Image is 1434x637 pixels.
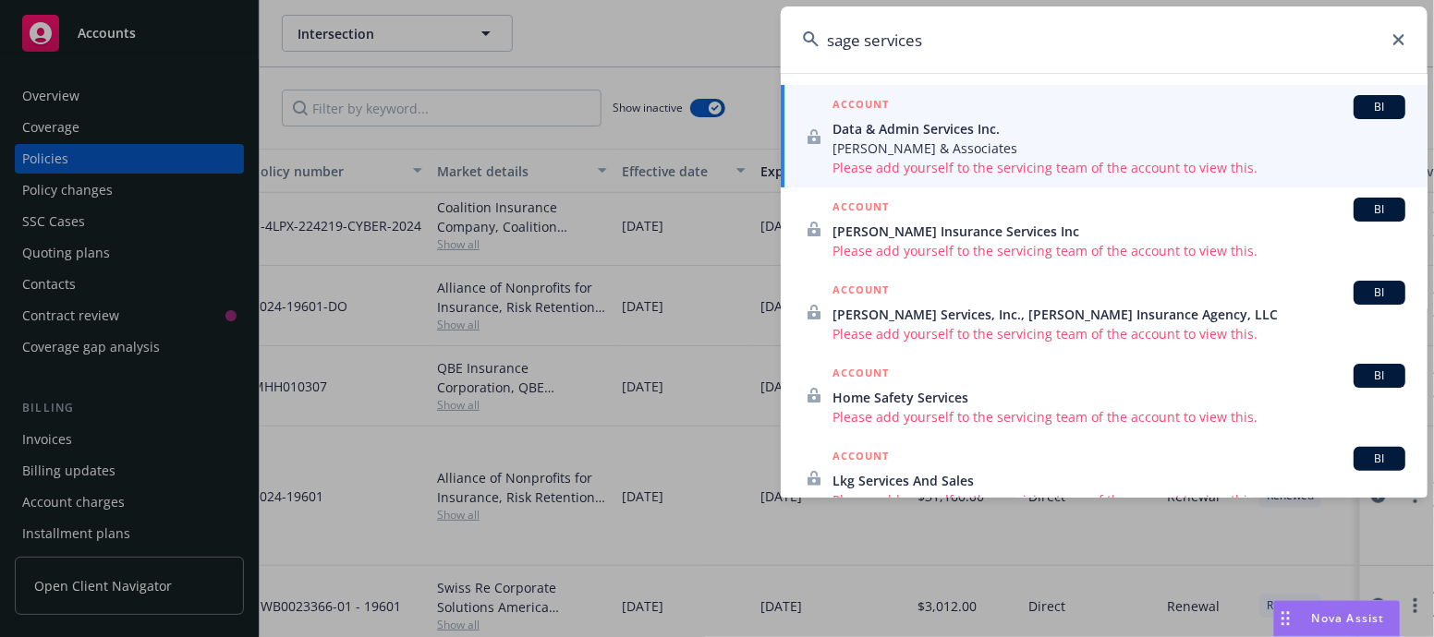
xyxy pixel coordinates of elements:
[1361,99,1398,115] span: BI
[832,447,889,469] h5: ACCOUNT
[832,305,1405,324] span: [PERSON_NAME] Services, Inc., [PERSON_NAME] Insurance Agency, LLC
[781,270,1428,354] a: ACCOUNTBI[PERSON_NAME] Services, Inc., [PERSON_NAME] Insurance Agency, LLCPlease add yourself to ...
[832,324,1405,343] span: Please add yourself to the servicing team of the account to view this.
[781,6,1428,73] input: Search...
[832,364,889,386] h5: ACCOUNT
[832,388,1405,407] span: Home Safety Services
[832,407,1405,427] span: Please add yourself to the servicing team of the account to view this.
[832,119,1405,138] span: Data & Admin Services Inc.
[1312,610,1385,626] span: Nova Assist
[832,198,889,220] h5: ACCOUNT
[832,281,889,303] h5: ACCOUNT
[832,95,889,117] h5: ACCOUNT
[781,187,1428,270] a: ACCOUNTBI[PERSON_NAME] Insurance Services IncPlease add yourself to the servicing team of the acc...
[832,138,1405,158] span: [PERSON_NAME] & Associates
[1361,367,1398,384] span: BI
[1361,201,1398,218] span: BI
[1361,451,1398,467] span: BI
[781,354,1428,437] a: ACCOUNTBIHome Safety ServicesPlease add yourself to the servicing team of the account to view this.
[832,490,1405,510] span: Please add yourself to the servicing team of the account to view this.
[832,158,1405,177] span: Please add yourself to the servicing team of the account to view this.
[1361,284,1398,301] span: BI
[1274,601,1297,636] div: Drag to move
[832,241,1405,260] span: Please add yourself to the servicing team of the account to view this.
[832,222,1405,241] span: [PERSON_NAME] Insurance Services Inc
[1273,600,1401,637] button: Nova Assist
[781,85,1428,187] a: ACCOUNTBIData & Admin Services Inc.[PERSON_NAME] & AssociatesPlease add yourself to the servicing...
[781,437,1428,520] a: ACCOUNTBILkg Services And SalesPlease add yourself to the servicing team of the account to view t...
[832,471,1405,490] span: Lkg Services And Sales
